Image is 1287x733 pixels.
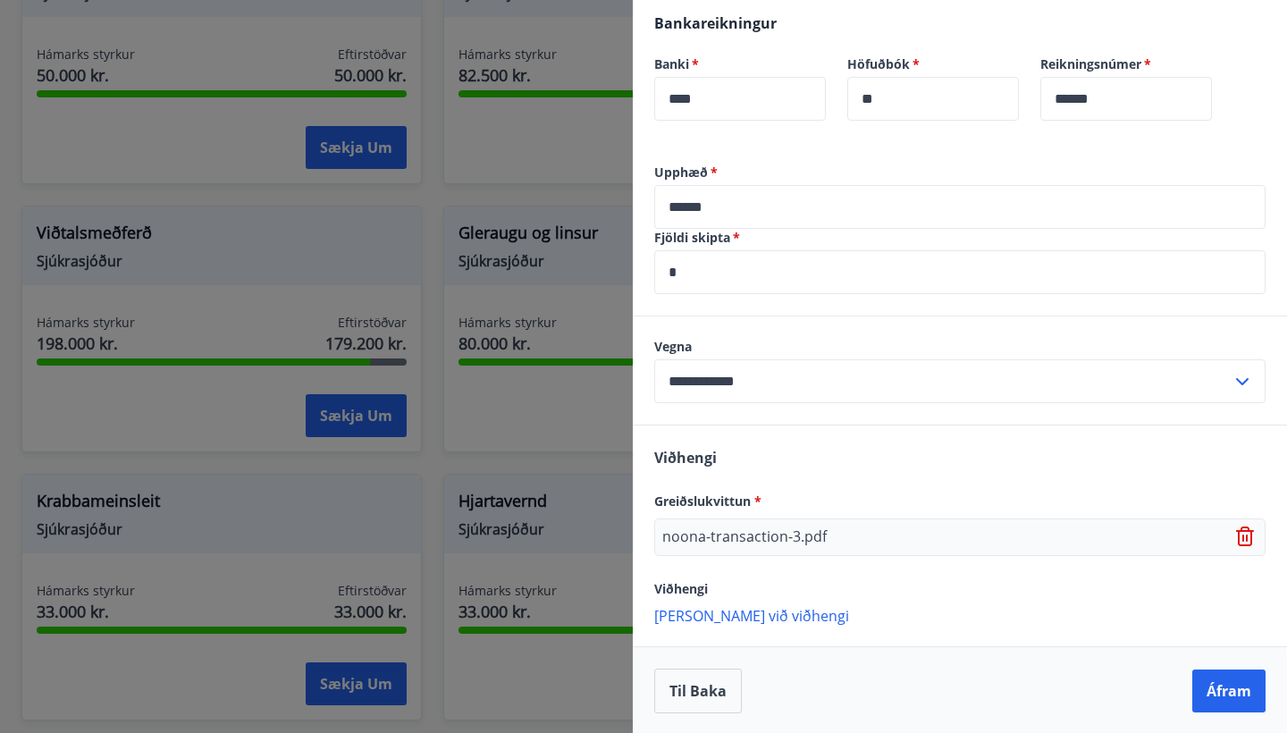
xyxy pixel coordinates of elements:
[662,527,827,548] p: noona-transaction-3.pdf
[1192,670,1266,712] button: Áfram
[1040,55,1212,73] label: Reikningsnúmer
[654,448,717,468] span: Viðhengi
[654,250,1266,294] div: Fjöldi skipta
[654,493,761,510] span: Greiðslukvittun
[654,13,777,33] span: Bankareikningur
[654,669,742,713] button: Til baka
[654,580,708,597] span: Viðhengi
[654,338,1266,356] label: Vegna
[654,229,1266,247] label: Fjöldi skipta
[654,55,826,73] label: Banki
[847,55,1019,73] label: Höfuðbók
[654,164,1266,181] label: Upphæð
[654,606,1266,624] p: [PERSON_NAME] við viðhengi
[654,185,1266,229] div: Upphæð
